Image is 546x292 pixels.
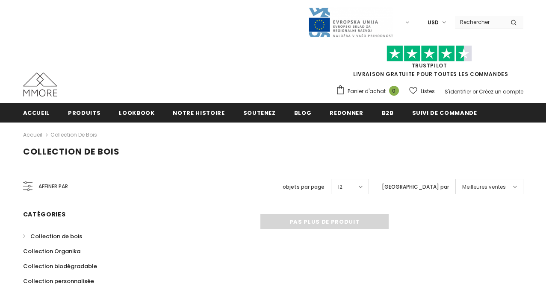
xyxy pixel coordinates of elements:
[308,18,393,26] a: Javni Razpis
[387,45,472,62] img: Faites confiance aux étoiles pilotes
[472,88,478,95] span: or
[23,103,50,122] a: Accueil
[38,182,68,191] span: Affiner par
[445,88,471,95] a: S'identifier
[23,247,80,255] span: Collection Organika
[23,277,94,285] span: Collection personnalisée
[409,84,435,99] a: Listes
[23,73,57,96] img: Cas MMORE
[294,103,312,122] a: Blog
[23,109,50,117] span: Accueil
[382,183,449,191] label: [GEOGRAPHIC_DATA] par
[462,183,506,191] span: Meilleures ventes
[308,7,393,38] img: Javni Razpis
[330,103,363,122] a: Redonner
[23,274,94,289] a: Collection personnalisée
[173,103,224,122] a: Notre histoire
[50,131,97,138] a: Collection de bois
[23,210,66,219] span: Catégories
[421,87,435,96] span: Listes
[68,109,100,117] span: Produits
[294,109,312,117] span: Blog
[382,109,394,117] span: B2B
[412,62,447,69] a: TrustPilot
[455,16,504,28] input: Search Site
[336,85,403,98] a: Panier d'achat 0
[119,109,154,117] span: Lookbook
[23,229,82,244] a: Collection de bois
[330,109,363,117] span: Redonner
[348,87,386,96] span: Panier d'achat
[336,49,523,78] span: LIVRAISON GRATUITE POUR TOUTES LES COMMANDES
[389,86,399,96] span: 0
[23,244,80,259] a: Collection Organika
[479,88,523,95] a: Créez un compte
[23,130,42,140] a: Accueil
[283,183,325,191] label: objets par page
[428,18,439,27] span: USD
[382,103,394,122] a: B2B
[23,259,97,274] a: Collection biodégradable
[243,109,276,117] span: soutenez
[119,103,154,122] a: Lookbook
[23,146,120,158] span: Collection de bois
[23,262,97,270] span: Collection biodégradable
[412,103,477,122] a: Suivi de commande
[412,109,477,117] span: Suivi de commande
[68,103,100,122] a: Produits
[173,109,224,117] span: Notre histoire
[338,183,342,191] span: 12
[30,232,82,240] span: Collection de bois
[243,103,276,122] a: soutenez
